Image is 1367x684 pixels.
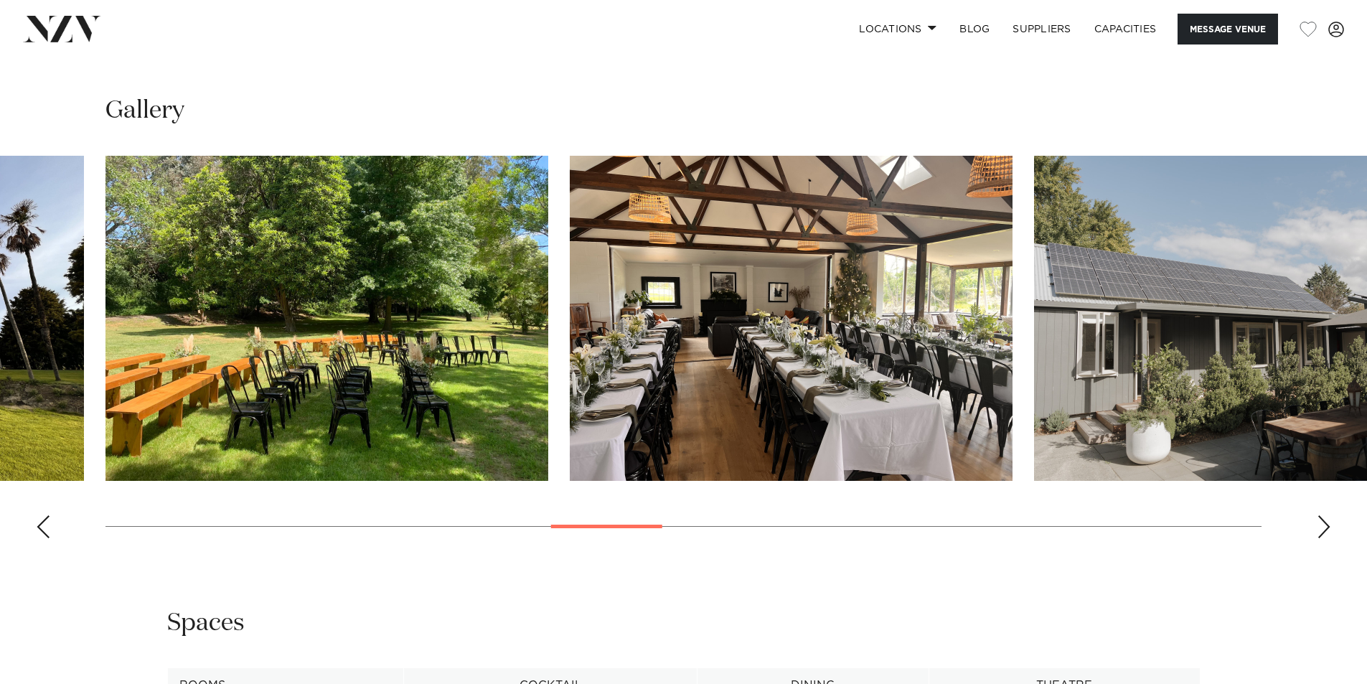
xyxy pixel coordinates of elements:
swiper-slide: 11 / 26 [105,156,548,481]
a: SUPPLIERS [1001,14,1082,44]
h2: Gallery [105,95,184,127]
h2: Spaces [167,607,245,640]
button: Message Venue [1178,14,1278,44]
img: nzv-logo.png [23,16,101,42]
a: BLOG [948,14,1001,44]
a: Capacities [1083,14,1168,44]
a: Locations [847,14,948,44]
swiper-slide: 12 / 26 [570,156,1013,481]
